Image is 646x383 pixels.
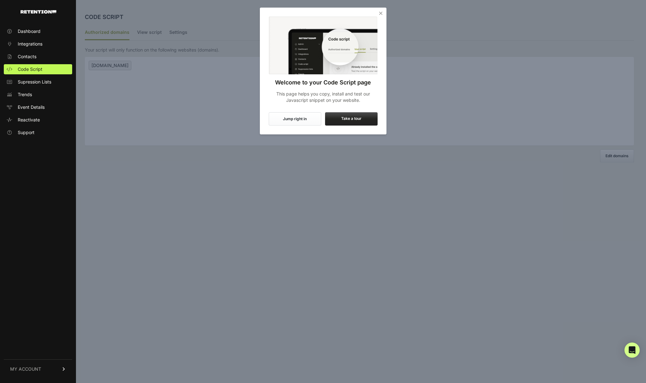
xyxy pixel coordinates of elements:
a: Dashboard [4,26,72,36]
a: Integrations [4,39,72,49]
span: Supression Lists [18,79,51,85]
img: Code Script Onboarding [269,16,378,74]
p: This page helps you copy, install and test our Javascript snippet on your website. [269,91,378,103]
span: Trends [18,91,32,98]
a: Trends [4,90,72,100]
span: Support [18,129,34,136]
span: Contacts [18,53,36,60]
i: Close [378,10,384,16]
span: Code Script [18,66,42,72]
a: Contacts [4,52,72,62]
a: Reactivate [4,115,72,125]
h3: Welcome to your Code Script page [269,78,378,87]
a: MY ACCOUNT [4,359,72,379]
span: Dashboard [18,28,41,34]
span: Integrations [18,41,42,47]
a: Code Script [4,64,72,74]
img: Retention.com [21,10,56,14]
label: Take a tour [325,112,378,126]
div: Open Intercom Messenger [624,343,640,358]
a: Supression Lists [4,77,72,87]
span: Event Details [18,104,45,110]
a: Event Details [4,102,72,112]
span: MY ACCOUNT [10,366,41,372]
button: Jump right in [269,112,321,126]
a: Support [4,127,72,138]
span: Reactivate [18,117,40,123]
